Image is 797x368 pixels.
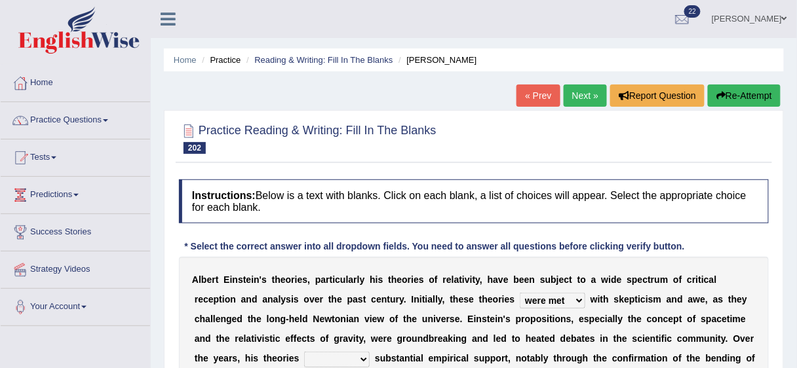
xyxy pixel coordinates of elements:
b: i [553,314,555,324]
b: c [704,274,709,285]
b: n [341,314,347,324]
b: e [207,274,212,285]
b: g [226,314,232,324]
b: E [468,314,474,324]
b: s [566,314,572,324]
b: , [572,314,574,324]
b: h [251,314,257,324]
b: i [433,314,436,324]
b: s [648,294,653,304]
b: s [614,294,619,304]
b: r [195,294,198,304]
b: i [470,274,473,285]
b: e [455,314,460,324]
b: e [397,274,402,285]
b: o [225,294,231,304]
b: i [411,274,414,285]
b: e [246,274,252,285]
b: e [624,294,629,304]
b: i [462,274,465,285]
b: l [279,294,281,304]
b: o [525,314,531,324]
a: Home [174,55,197,65]
b: f [435,274,438,285]
b: t [403,314,406,324]
b: t [272,274,275,285]
b: a [273,294,279,304]
b: t [487,314,490,324]
b: i [291,294,294,304]
b: s [542,314,547,324]
a: Your Account [1,289,150,322]
b: i [474,314,476,324]
b: e [372,314,378,324]
b: c [600,314,605,324]
b: t [577,274,581,285]
b: n [560,314,566,324]
b: a [591,274,596,285]
b: t [600,294,604,304]
b: t [330,274,333,285]
b: ' [503,314,505,324]
b: b [201,274,207,285]
b: u [340,274,346,285]
b: h [631,314,637,324]
b: - [286,314,289,324]
b: t [635,294,638,304]
span: 22 [684,5,701,18]
b: h [406,314,412,324]
b: i [502,294,505,304]
b: c [647,314,652,324]
b: o [335,314,341,324]
b: r [326,274,329,285]
b: g [281,314,286,324]
b: t [570,274,573,285]
b: u [545,274,551,285]
b: y [360,274,365,285]
b: n [230,294,236,304]
b: e [519,274,524,285]
b: e [505,294,510,304]
b: o [286,274,292,285]
b: l [433,294,435,304]
b: t [422,294,425,304]
b: s [482,314,487,324]
b: , [442,294,445,304]
b: n [254,274,260,285]
b: r [291,274,294,285]
b: . [460,314,463,324]
b: e [256,314,262,324]
b: v [309,294,315,304]
b: k [619,294,625,304]
b: r [320,294,323,304]
b: n [476,314,482,324]
b: d [237,314,243,324]
a: Predictions [1,177,150,210]
b: , [705,294,708,304]
b: i [419,294,422,304]
b: i [638,294,640,304]
b: i [295,274,298,285]
b: s [238,274,243,285]
b: n [246,294,252,304]
b: o [652,314,658,324]
b: n [414,294,420,304]
b: i [425,294,428,304]
b: h [482,294,488,304]
b: r [522,314,525,324]
b: t [363,294,366,304]
b: s [540,274,545,285]
b: h [488,274,494,285]
b: s [294,294,299,304]
b: e [441,314,446,324]
b: o [429,274,435,285]
b: e [638,274,643,285]
b: t [628,314,631,324]
b: t [479,294,482,304]
b: s [450,314,455,324]
b: a [321,274,326,285]
b: Instructions: [192,190,256,201]
b: e [637,314,642,324]
b: n [354,314,360,324]
b: e [198,294,203,304]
